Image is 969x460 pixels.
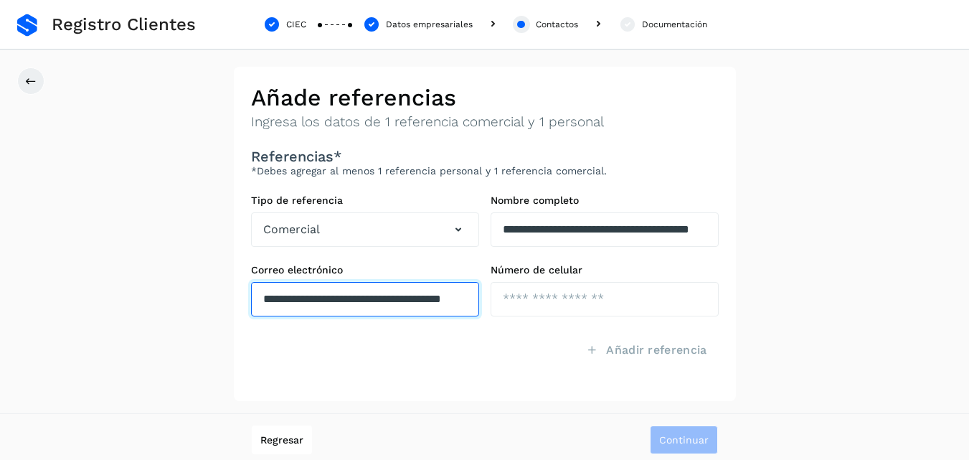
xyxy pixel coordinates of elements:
span: Añadir referencia [606,342,706,358]
button: Añadir referencia [575,334,718,367]
p: *Debes agregar al menos 1 referencia personal y 1 referencia comercial. [251,165,719,177]
label: Correo electrónico [251,264,479,276]
label: Número de celular [491,264,719,276]
div: CIEC [286,18,306,31]
h2: Añade referencias [251,84,719,111]
span: Registro Clientes [52,14,196,35]
div: Datos empresariales [386,18,473,31]
div: Documentación [642,18,707,31]
span: Comercial [263,221,320,238]
span: Regresar [260,435,303,445]
label: Nombre completo [491,194,719,207]
label: Tipo de referencia [251,194,479,207]
p: Ingresa los datos de 1 referencia comercial y 1 personal [251,114,719,131]
span: Continuar [659,435,709,445]
button: Regresar [252,426,312,454]
h3: Referencias* [251,148,719,165]
button: Continuar [650,426,718,454]
div: Contactos [536,18,578,31]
